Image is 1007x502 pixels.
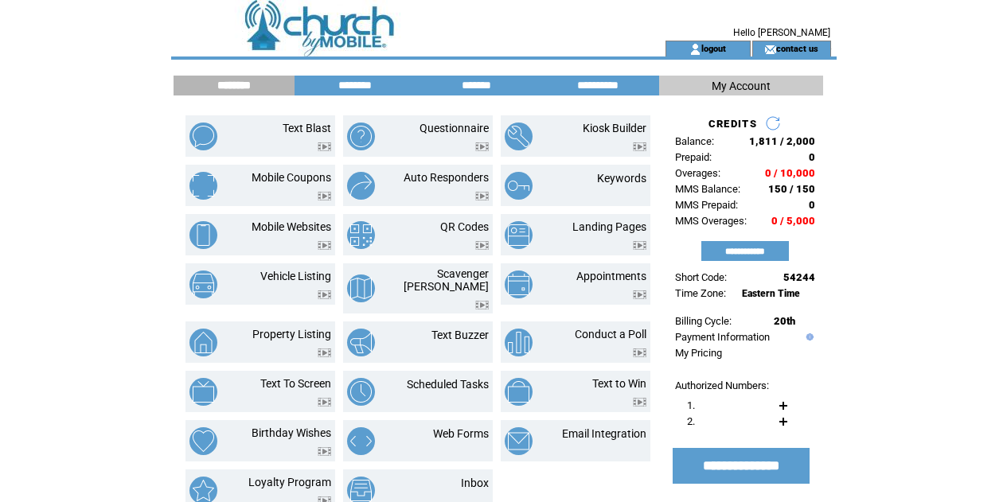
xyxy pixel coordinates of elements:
[675,287,726,299] span: Time Zone:
[318,447,331,456] img: video.png
[809,151,815,163] span: 0
[505,427,533,455] img: email-integration.png
[433,427,489,440] a: Web Forms
[475,192,489,200] img: video.png
[633,241,646,250] img: video.png
[708,118,757,130] span: CREDITS
[189,123,217,150] img: text-blast.png
[633,348,646,357] img: video.png
[318,398,331,407] img: video.png
[461,477,489,489] a: Inbox
[749,135,815,147] span: 1,811 / 2,000
[505,172,533,200] img: keywords.png
[189,270,217,298] img: vehicle-listing.png
[572,220,646,233] a: Landing Pages
[505,221,533,249] img: landing-pages.png
[687,415,695,427] span: 2.
[475,301,489,309] img: video.png
[475,142,489,151] img: video.png
[768,183,815,195] span: 150 / 150
[675,151,712,163] span: Prepaid:
[505,329,533,356] img: conduct-a-poll.png
[783,271,815,283] span: 54244
[347,123,375,150] img: questionnaire.png
[347,274,375,302] img: scavenger-hunt.png
[562,427,646,440] a: Email Integration
[318,241,331,250] img: video.png
[583,122,646,134] a: Kiosk Builder
[318,192,331,200] img: video.png
[505,378,533,406] img: text-to-win.png
[283,122,331,134] a: Text Blast
[252,171,331,184] a: Mobile Coupons
[189,427,217,455] img: birthday-wishes.png
[505,123,533,150] img: kiosk-builder.png
[431,329,489,341] a: Text Buzzer
[675,167,720,179] span: Overages:
[260,270,331,282] a: Vehicle Listing
[189,378,217,406] img: text-to-screen.png
[771,215,815,227] span: 0 / 5,000
[802,333,814,341] img: help.gif
[260,377,331,390] a: Text To Screen
[189,329,217,356] img: property-listing.png
[252,220,331,233] a: Mobile Websites
[252,426,331,439] a: Birthday Wishes
[675,183,740,195] span: MMS Balance:
[347,172,375,200] img: auto-responders.png
[318,348,331,357] img: video.png
[633,142,646,151] img: video.png
[765,167,815,179] span: 0 / 10,000
[347,427,375,455] img: web-forms.png
[687,399,695,411] span: 1.
[347,221,375,249] img: qr-codes.png
[742,288,800,299] span: Eastern Time
[689,43,701,56] img: account_icon.gif
[733,27,830,38] span: Hello [PERSON_NAME]
[318,142,331,151] img: video.png
[575,328,646,341] a: Conduct a Poll
[189,172,217,200] img: mobile-coupons.png
[809,199,815,211] span: 0
[404,267,489,293] a: Scavenger [PERSON_NAME]
[675,215,747,227] span: MMS Overages:
[576,270,646,282] a: Appointments
[675,199,738,211] span: MMS Prepaid:
[318,290,331,299] img: video.png
[252,328,331,341] a: Property Listing
[597,172,646,185] a: Keywords
[764,43,776,56] img: contact_us_icon.gif
[675,315,732,327] span: Billing Cycle:
[420,122,489,134] a: Questionnaire
[189,221,217,249] img: mobile-websites.png
[675,331,770,343] a: Payment Information
[675,379,769,391] span: Authorized Numbers:
[347,378,375,406] img: scheduled-tasks.png
[475,241,489,250] img: video.png
[675,271,727,283] span: Short Code:
[347,329,375,356] img: text-buzzer.png
[675,135,714,147] span: Balance:
[633,290,646,299] img: video.png
[712,80,771,92] span: My Account
[701,43,726,53] a: logout
[675,347,722,359] a: My Pricing
[440,220,489,233] a: QR Codes
[592,377,646,390] a: Text to Win
[505,270,533,298] img: appointments.png
[776,43,818,53] a: contact us
[633,398,646,407] img: video.png
[404,171,489,184] a: Auto Responders
[248,476,331,488] a: Loyalty Program
[407,378,489,391] a: Scheduled Tasks
[774,315,795,327] span: 20th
